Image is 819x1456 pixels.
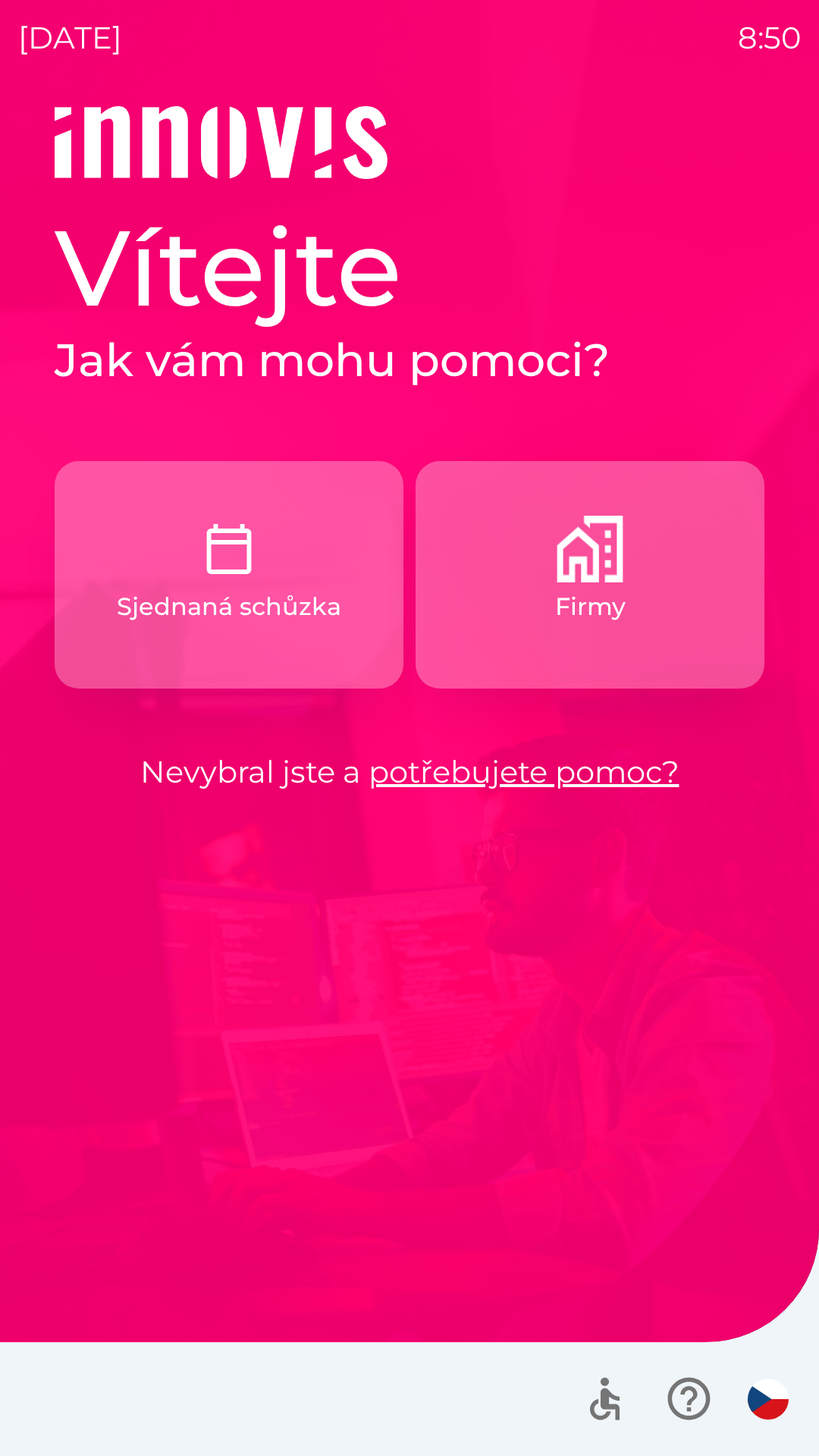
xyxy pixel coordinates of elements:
p: Nevybral jste a [55,749,764,795]
p: Firmy [555,588,626,625]
img: Logo [55,106,764,179]
button: Firmy [416,461,764,689]
h1: Vítejte [55,203,764,332]
img: 9a63d080-8abe-4a1b-b674-f4d7141fb94c.png [557,516,623,582]
h2: Jak vám mohu pomoci? [55,332,764,388]
img: c9327dbc-1a48-4f3f-9883-117394bbe9e6.png [196,516,262,582]
img: cs flag [748,1379,789,1420]
p: Sjednaná schůzka [117,588,341,625]
a: potřebujete pomoc? [369,753,679,790]
button: Sjednaná schůzka [55,461,403,689]
p: [DATE] [18,15,122,61]
p: 8:50 [738,15,801,61]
